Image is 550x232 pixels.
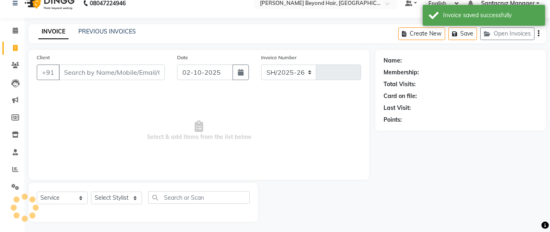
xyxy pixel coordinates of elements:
a: PREVIOUS INVOICES [78,28,136,35]
a: INVOICE [38,25,69,39]
button: Open Invoices [480,27,534,40]
input: Search or Scan [148,191,250,204]
label: Client [37,54,50,61]
span: Select & add items from the list below [37,90,361,172]
div: Last Visit: [384,104,411,112]
button: Save [448,27,477,40]
div: Membership: [384,68,419,77]
div: Card on file: [384,92,417,100]
div: Invoice saved successfully [443,11,539,20]
div: Name: [384,56,402,65]
button: +91 [37,65,60,80]
div: Points: [384,116,402,124]
input: Search by Name/Mobile/Email/Code [59,65,165,80]
div: Total Visits: [384,80,416,89]
label: Date [177,54,188,61]
label: Invoice Number [261,54,297,61]
button: Create New [398,27,445,40]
